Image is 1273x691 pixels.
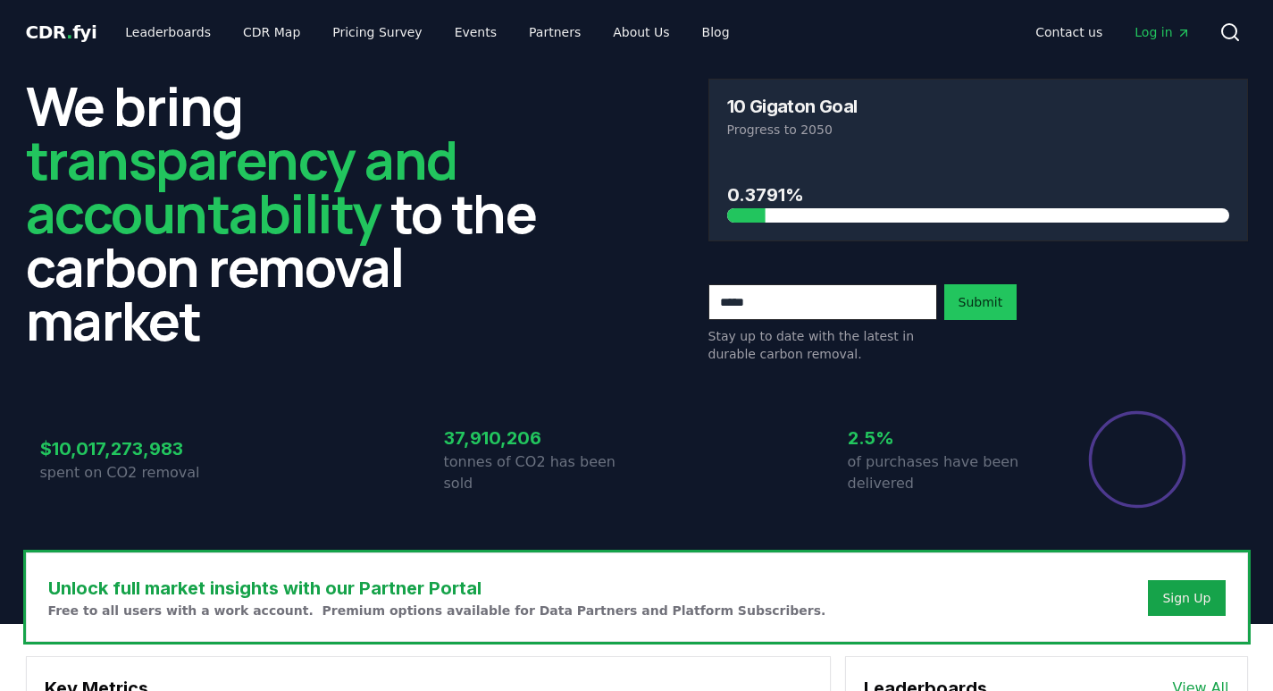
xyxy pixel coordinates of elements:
[48,602,826,619] p: Free to all users with a work account. Premium options available for Data Partners and Platform S...
[1021,16,1117,48] a: Contact us
[444,451,637,494] p: tonnes of CO2 has been sold
[1148,580,1225,616] button: Sign Up
[26,21,97,43] span: CDR fyi
[229,16,314,48] a: CDR Map
[708,327,937,363] p: Stay up to date with the latest in durable carbon removal.
[66,21,72,43] span: .
[26,122,457,249] span: transparency and accountability
[440,16,511,48] a: Events
[944,284,1018,320] button: Submit
[848,451,1041,494] p: of purchases have been delivered
[318,16,436,48] a: Pricing Survey
[1135,23,1190,41] span: Log in
[1021,16,1204,48] nav: Main
[599,16,683,48] a: About Us
[48,575,826,602] h3: Unlock full market insights with our Partner Portal
[1120,16,1204,48] a: Log in
[111,16,225,48] a: Leaderboards
[26,79,565,347] h2: We bring to the carbon removal market
[26,20,97,45] a: CDR.fyi
[444,425,637,451] h3: 37,910,206
[515,16,595,48] a: Partners
[1087,409,1187,510] div: Percentage of sales delivered
[688,16,744,48] a: Blog
[727,121,1229,139] p: Progress to 2050
[40,435,233,462] h3: $10,017,273,983
[40,462,233,484] p: spent on CO2 removal
[848,425,1041,451] h3: 2.5%
[111,16,743,48] nav: Main
[727,97,858,115] h3: 10 Gigaton Goal
[1162,589,1210,607] a: Sign Up
[727,181,1229,208] h3: 0.3791%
